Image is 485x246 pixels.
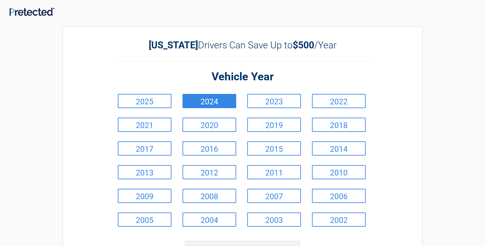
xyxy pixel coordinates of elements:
b: [US_STATE] [149,40,198,51]
b: $500 [293,40,314,51]
a: 2006 [312,189,366,203]
h2: Vehicle Year [116,70,369,84]
a: 2007 [247,189,301,203]
a: 2022 [312,94,366,108]
a: 2013 [118,165,171,179]
a: 2009 [118,189,171,203]
a: 2020 [183,118,236,132]
a: 2002 [312,212,366,227]
a: 2019 [247,118,301,132]
a: 2003 [247,212,301,227]
a: 2018 [312,118,366,132]
a: 2004 [183,212,236,227]
a: 2012 [183,165,236,179]
img: Main Logo [9,8,54,16]
a: 2024 [183,94,236,108]
a: 2011 [247,165,301,179]
a: 2023 [247,94,301,108]
a: 2025 [118,94,171,108]
h2: Drivers Can Save Up to /Year [116,40,369,51]
a: 2021 [118,118,171,132]
a: 2016 [183,141,236,156]
a: 2005 [118,212,171,227]
a: 2015 [247,141,301,156]
a: 2008 [183,189,236,203]
a: 2010 [312,165,366,179]
a: 2017 [118,141,171,156]
a: 2014 [312,141,366,156]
